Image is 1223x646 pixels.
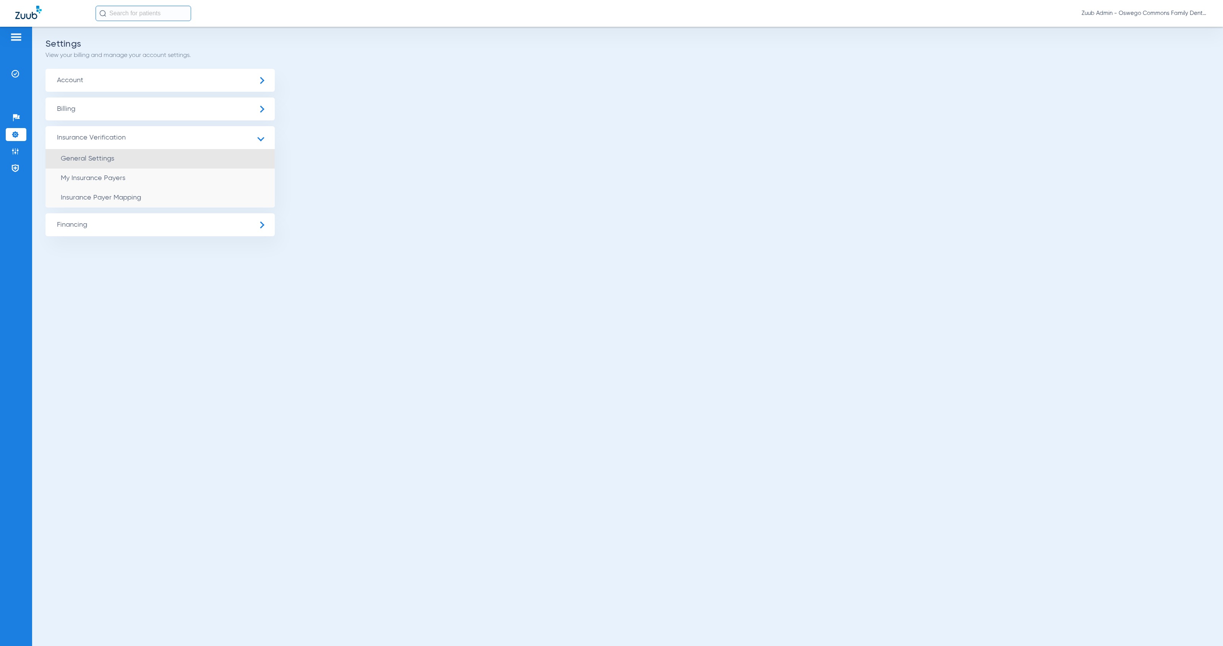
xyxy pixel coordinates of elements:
h2: Settings [45,40,1210,48]
span: My Insurance Payers [61,175,125,182]
img: Search Icon [99,10,106,17]
span: Billing [45,97,275,120]
p: View your billing and manage your account settings. [45,52,1210,59]
span: Financing [45,213,275,236]
span: Insurance Payer Mapping [61,194,141,201]
img: hamburger-icon [10,32,22,42]
span: General Settings [61,155,114,162]
img: Zuub Logo [15,6,42,19]
input: Search for patients [96,6,191,21]
span: Zuub Admin - Oswego Commons Family Dental [1082,10,1208,17]
span: Account [45,69,275,92]
span: Insurance Verification [45,126,275,149]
